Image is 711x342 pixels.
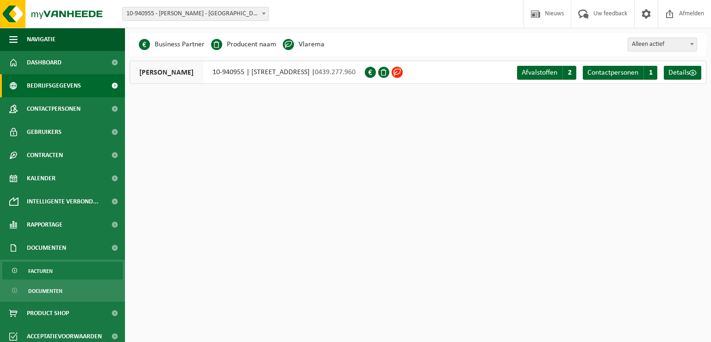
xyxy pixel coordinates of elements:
[211,38,276,51] li: Producent naam
[628,38,697,51] span: Alleen actief
[664,66,701,80] a: Details
[517,66,576,80] a: Afvalstoffen 2
[27,28,56,51] span: Navigatie
[2,282,123,299] a: Documenten
[28,262,53,280] span: Facturen
[315,69,355,76] span: 0439.277.960
[27,302,69,325] span: Product Shop
[522,69,557,76] span: Afvalstoffen
[27,74,81,97] span: Bedrijfsgegevens
[130,61,365,84] div: 10-940955 | [STREET_ADDRESS] |
[562,66,576,80] span: 2
[139,38,205,51] li: Business Partner
[2,262,123,279] a: Facturen
[628,38,697,51] span: Alleen actief
[123,7,268,20] span: 10-940955 - DECKERS MARC CVBA - KALMTHOUT
[28,282,62,300] span: Documenten
[643,66,657,80] span: 1
[587,69,638,76] span: Contactpersonen
[27,167,56,190] span: Kalender
[130,61,203,83] span: [PERSON_NAME]
[668,69,689,76] span: Details
[122,7,269,21] span: 10-940955 - DECKERS MARC CVBA - KALMTHOUT
[27,236,66,260] span: Documenten
[583,66,657,80] a: Contactpersonen 1
[27,144,63,167] span: Contracten
[27,97,81,120] span: Contactpersonen
[27,213,62,236] span: Rapportage
[283,38,324,51] li: Vlarema
[27,120,62,144] span: Gebruikers
[27,190,99,213] span: Intelligente verbond...
[27,51,62,74] span: Dashboard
